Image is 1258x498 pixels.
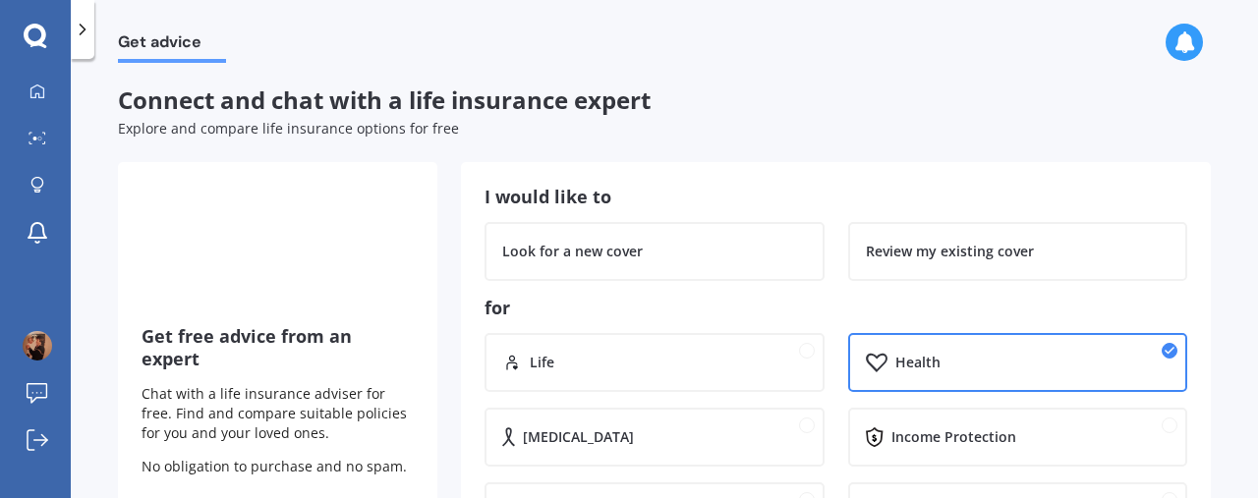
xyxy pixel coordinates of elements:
[895,353,941,372] div: Health
[485,297,1187,319] h3: for
[502,242,643,261] div: Look for a new cover
[118,32,226,59] span: Get advice
[891,427,1016,447] div: Income Protection
[142,325,414,370] h3: Get free advice from an expert
[142,384,414,443] p: Chat with a life insurance adviser for free. Find and compare suitable policies for you and your ...
[142,457,414,476] p: No obligation to purchase and no spam.
[485,186,1187,208] h3: I would like to
[866,242,1034,261] div: Review my existing cover
[866,427,884,447] img: Income Protection
[523,427,634,447] div: [MEDICAL_DATA]
[502,353,522,372] img: Life
[530,353,554,372] div: Life
[118,83,651,116] span: Connect and chat with a life insurance expert
[866,353,887,372] img: Health
[23,331,52,360] img: picture
[502,427,515,447] img: Cancer
[118,119,459,138] span: Explore and compare life insurance options for free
